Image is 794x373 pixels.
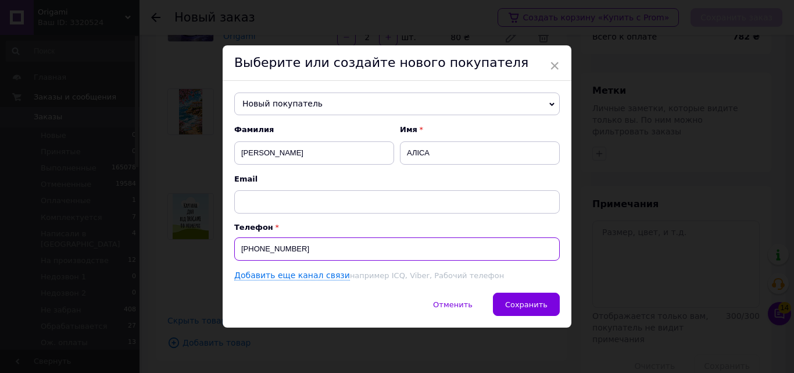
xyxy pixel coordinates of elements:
[505,300,548,309] span: Сохранить
[549,56,560,76] span: ×
[234,174,560,184] span: Email
[493,293,560,316] button: Сохранить
[234,271,350,280] a: Добавить еще канал связи
[421,293,485,316] button: Отменить
[223,45,571,81] div: Выберите или создайте нового покупателя
[400,125,560,135] span: Имя
[234,93,560,116] span: Новый покупатель
[350,271,504,280] span: например ICQ, Viber, Рабочий телефон
[400,141,560,165] input: Например: Иван
[234,125,394,135] span: Фамилия
[234,141,394,165] input: Например: Иванов
[433,300,473,309] span: Отменить
[234,223,560,232] p: Телефон
[234,237,560,261] input: +38 096 0000000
